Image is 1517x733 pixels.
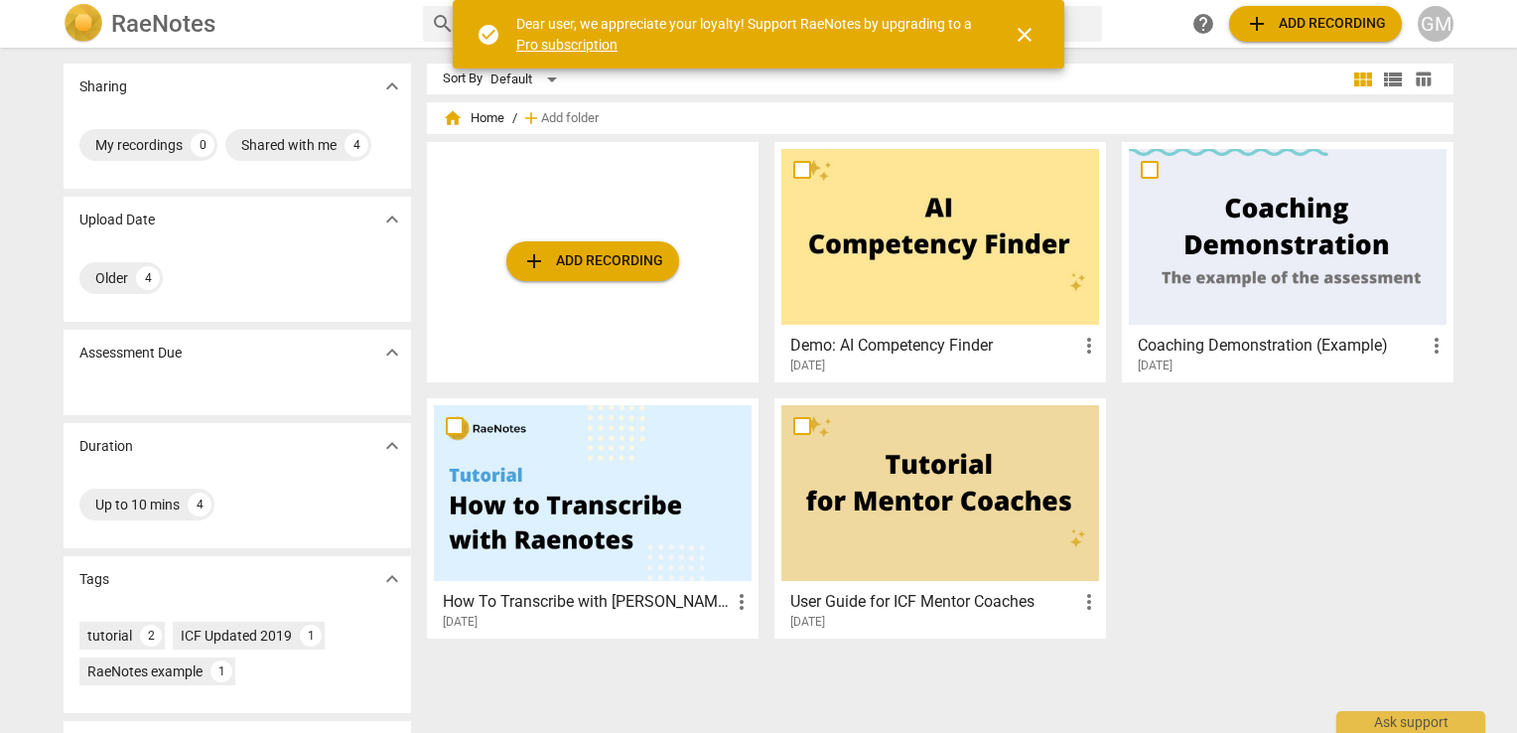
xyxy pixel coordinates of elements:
span: Home [443,108,504,128]
span: Add folder [541,111,599,126]
p: Upload Date [79,210,155,230]
a: How To Transcribe with [PERSON_NAME][DATE] [434,405,752,630]
h3: Coaching Demonstration (Example) [1138,334,1425,358]
button: Tile view [1348,65,1378,94]
span: home [443,108,463,128]
button: Upload [1229,6,1402,42]
p: Tags [79,569,109,590]
span: [DATE] [790,614,825,631]
span: more_vert [730,590,754,614]
span: Add recording [1245,12,1386,36]
p: Sharing [79,76,127,97]
button: Show more [377,205,407,234]
div: Up to 10 mins [95,495,180,514]
span: more_vert [1077,334,1101,358]
span: close [1013,23,1036,47]
span: expand_more [380,341,404,365]
a: Pro subscription [516,37,618,53]
button: Show more [377,431,407,461]
button: Show more [377,72,407,101]
div: 0 [191,133,214,157]
span: view_list [1381,68,1405,91]
span: [DATE] [790,358,825,374]
span: Add recording [522,249,663,273]
h3: User Guide for ICF Mentor Coaches [790,590,1077,614]
span: [DATE] [443,614,478,631]
span: help [1191,12,1215,36]
a: Demo: AI Competency Finder[DATE] [781,149,1099,373]
div: tutorial [87,626,132,646]
span: more_vert [1425,334,1448,358]
div: Shared with me [241,135,337,155]
h3: Demo: AI Competency Finder [790,334,1077,358]
div: Older [95,268,128,288]
button: List view [1378,65,1408,94]
div: 2 [140,625,162,647]
div: Sort By [443,72,483,86]
span: expand_more [380,567,404,591]
div: Dear user, we appreciate your loyalty! Support RaeNotes by upgrading to a [516,14,977,55]
a: LogoRaeNotes [64,4,407,44]
span: add [521,108,541,128]
div: 4 [345,133,368,157]
span: add [1245,12,1269,36]
a: User Guide for ICF Mentor Coaches[DATE] [781,405,1099,630]
p: Duration [79,436,133,457]
button: Close [1001,11,1048,59]
button: Upload [506,241,679,281]
span: search [431,12,455,36]
p: Assessment Due [79,343,182,364]
span: check_circle [477,23,500,47]
div: 1 [210,660,232,682]
div: RaeNotes example [87,661,203,681]
h2: RaeNotes [111,10,215,38]
div: ICF Updated 2019 [181,626,292,646]
span: add [522,249,546,273]
div: Default [490,64,564,95]
div: 4 [188,493,211,516]
span: expand_more [380,74,404,98]
a: Coaching Demonstration (Example)[DATE] [1129,149,1447,373]
span: expand_more [380,434,404,458]
div: 4 [136,266,160,290]
button: Table view [1408,65,1438,94]
span: / [512,111,517,126]
div: 1 [300,625,322,647]
button: Show more [377,564,407,594]
span: table_chart [1414,70,1433,88]
span: view_module [1351,68,1375,91]
button: GM [1418,6,1453,42]
div: Ask support [1336,711,1485,733]
div: My recordings [95,135,183,155]
img: Logo [64,4,103,44]
span: expand_more [380,208,404,231]
span: [DATE] [1138,358,1172,374]
h3: How To Transcribe with RaeNotes [443,590,730,614]
a: Help [1185,6,1221,42]
span: more_vert [1077,590,1101,614]
button: Show more [377,338,407,367]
